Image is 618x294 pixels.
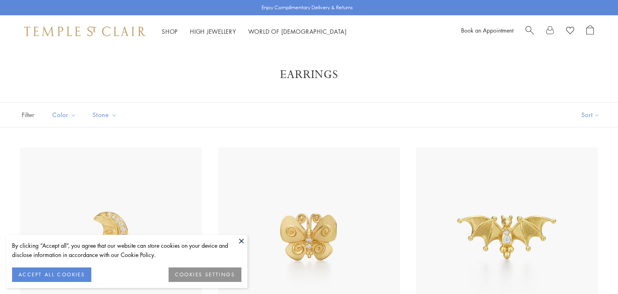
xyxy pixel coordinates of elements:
a: ShopShop [162,27,178,35]
a: Search [525,25,534,37]
div: By clicking “Accept all”, you agree that our website can store cookies on your device and disclos... [12,241,241,259]
a: View Wishlist [566,25,574,37]
button: COOKIES SETTINGS [169,267,241,282]
button: Stone [87,106,123,124]
a: Book an Appointment [461,26,513,34]
a: Open Shopping Bag [586,25,594,37]
p: Enjoy Complimentary Delivery & Returns [262,4,353,12]
a: World of [DEMOGRAPHIC_DATA]World of [DEMOGRAPHIC_DATA] [248,27,347,35]
h1: Earrings [32,68,586,82]
img: Temple St. Clair [24,27,146,36]
span: Stone [89,110,123,120]
button: ACCEPT ALL COOKIES [12,267,91,282]
button: Show sort by [563,103,618,127]
button: Color [46,106,82,124]
span: Color [48,110,82,120]
a: High JewelleryHigh Jewellery [190,27,236,35]
nav: Main navigation [162,27,347,37]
